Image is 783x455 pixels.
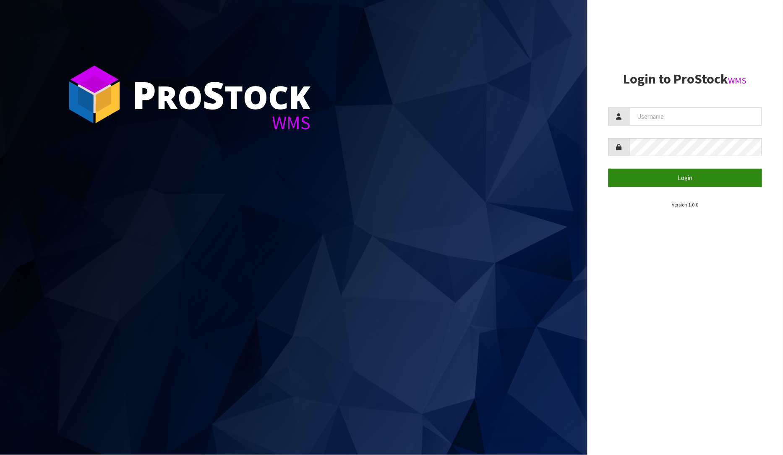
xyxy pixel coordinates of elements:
[608,169,762,187] button: Login
[608,72,762,86] h2: Login to ProStock
[672,201,698,208] small: Version 1.0.0
[629,107,762,126] input: Username
[63,63,126,126] img: ProStock Cube
[132,76,311,113] div: ro tock
[132,69,156,120] span: P
[132,113,311,132] div: WMS
[203,69,224,120] span: S
[728,75,747,86] small: WMS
